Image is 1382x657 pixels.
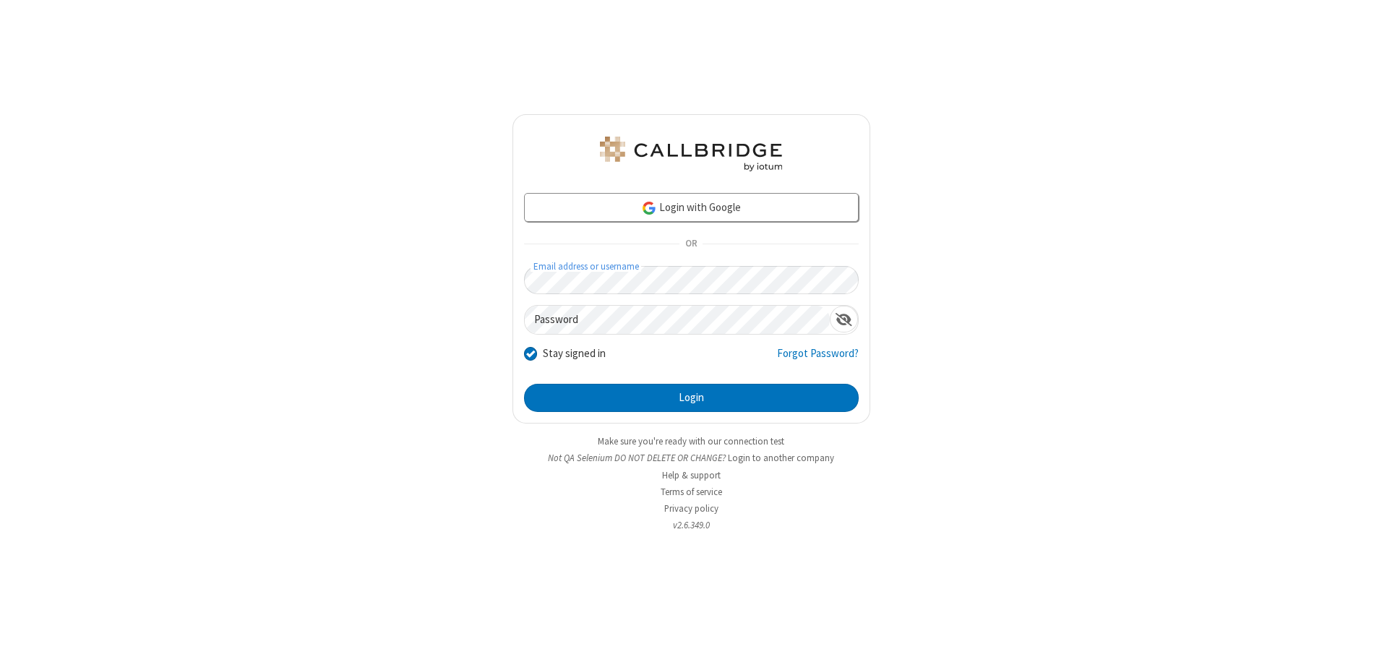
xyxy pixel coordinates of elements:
a: Login with Google [524,193,859,222]
a: Forgot Password? [777,345,859,373]
input: Email address or username [524,266,859,294]
img: QA Selenium DO NOT DELETE OR CHANGE [597,137,785,171]
li: v2.6.349.0 [512,518,870,532]
img: google-icon.png [641,200,657,216]
a: Privacy policy [664,502,718,515]
button: Login [524,384,859,413]
span: OR [679,234,703,254]
label: Stay signed in [543,345,606,362]
a: Terms of service [661,486,722,498]
li: Not QA Selenium DO NOT DELETE OR CHANGE? [512,451,870,465]
input: Password [525,306,830,334]
div: Show password [830,306,858,332]
a: Help & support [662,469,721,481]
a: Make sure you're ready with our connection test [598,435,784,447]
button: Login to another company [728,451,834,465]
